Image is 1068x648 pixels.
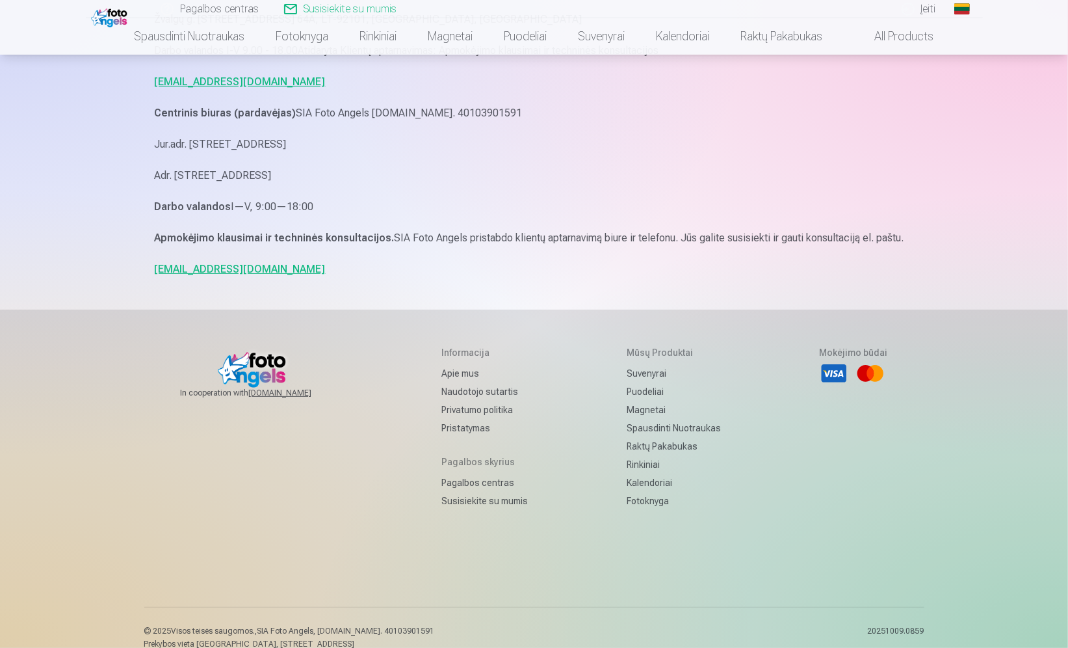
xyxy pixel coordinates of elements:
[441,474,528,492] a: Pagalbos centras
[155,107,296,119] strong: Centrinis biuras (pardavėjas)
[627,419,721,437] a: Spausdinti nuotraukas
[441,492,528,510] a: Susisiekite su mumis
[627,492,721,510] a: Fotoknyga
[257,627,435,636] span: SIA Foto Angels, [DOMAIN_NAME]. 40103901591
[261,18,345,55] a: Fotoknyga
[627,474,721,492] a: Kalendoriai
[627,346,721,359] h5: Mūsų produktai
[155,232,395,244] strong: Apmokėjimo klausimai ir techninės konsultacijos.
[441,364,528,383] a: Apie mus
[119,18,261,55] a: Spausdinti nuotraukas
[820,346,888,359] h5: Mokėjimo būdai
[441,419,528,437] a: Pristatymas
[641,18,725,55] a: Kalendoriai
[155,229,914,247] p: SIA Foto Angels pristabdo klientų aptarnavimą biure ir telefonu. Jūs galite susisiekti ir gauti k...
[627,437,721,455] a: Raktų pakabukas
[155,104,914,122] p: SIA Foto Angels [DOMAIN_NAME]. 40103901591
[155,135,914,154] p: Jur.adr. [STREET_ADDRESS]
[248,388,343,398] a: [DOMAIN_NAME]
[856,359,885,388] li: Mastercard
[144,626,435,636] p: © 2025 Visos teisės saugomos. ,
[155,200,231,213] strong: Darbo valandos
[155,167,914,185] p: Adr. [STREET_ADDRESS]
[820,359,848,388] li: Visa
[627,401,721,419] a: Magnetai
[155,198,914,216] p: I—V, 9:00—18:00
[627,364,721,383] a: Suvenyrai
[489,18,563,55] a: Puodeliai
[725,18,839,55] a: Raktų pakabukas
[441,401,528,419] a: Privatumo politika
[627,383,721,401] a: Puodeliai
[155,263,326,275] a: [EMAIL_ADDRESS][DOMAIN_NAME]
[91,5,131,27] img: /fa2
[180,388,343,398] span: In cooperation with
[441,383,528,401] a: Naudotojo sutartis
[627,455,721,474] a: Rinkiniai
[441,455,528,468] h5: Pagalbos skyrius
[563,18,641,55] a: Suvenyrai
[839,18,950,55] a: All products
[345,18,413,55] a: Rinkiniai
[441,346,528,359] h5: Informacija
[413,18,489,55] a: Magnetai
[155,75,326,88] a: [EMAIL_ADDRESS][DOMAIN_NAME]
